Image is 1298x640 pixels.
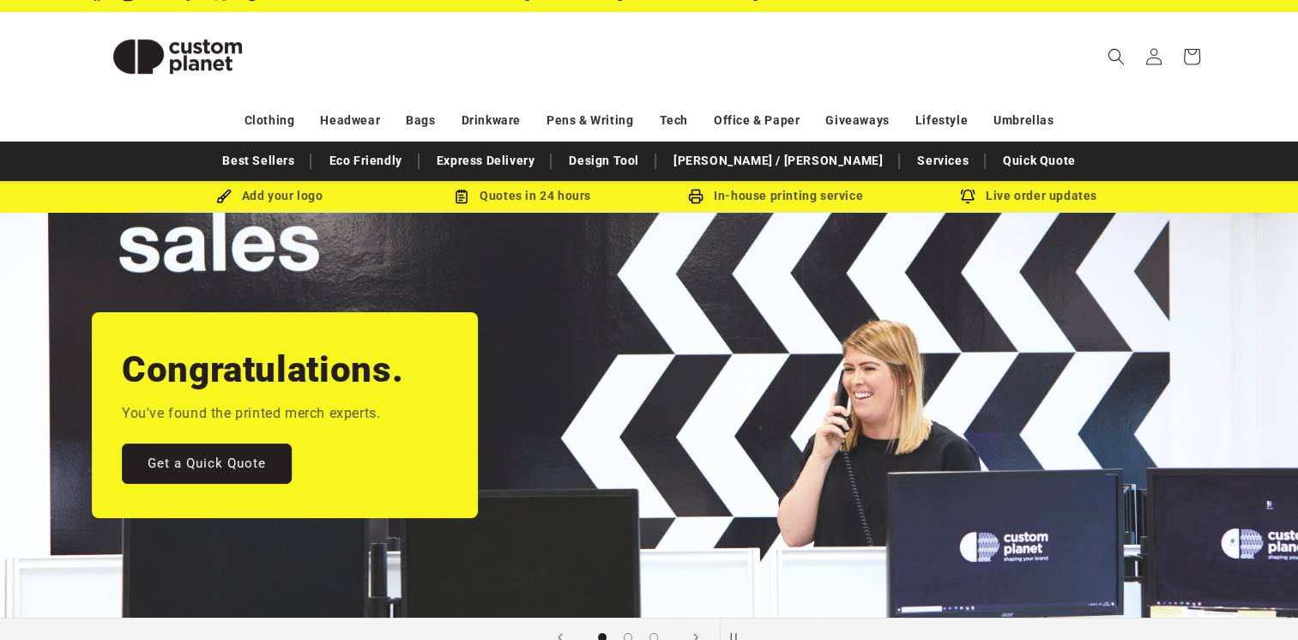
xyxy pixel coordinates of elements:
img: Brush Icon [216,189,232,204]
a: Pens & Writing [546,106,633,136]
a: Quick Quote [994,146,1084,176]
a: Services [909,146,977,176]
div: Add your logo [143,185,396,207]
a: Lifestyle [915,106,968,136]
div: In-house printing service [649,185,903,207]
a: [PERSON_NAME] / [PERSON_NAME] [665,146,891,176]
a: Express Delivery [428,146,544,176]
div: Live order updates [903,185,1156,207]
a: Design Tool [560,146,648,176]
a: Umbrellas [993,106,1053,136]
a: Clothing [245,106,295,136]
a: Giveaways [825,106,889,136]
img: Order updates [960,189,975,204]
img: In-house printing [688,189,703,204]
iframe: Chat Widget [1011,455,1298,640]
a: Get a Quick Quote [122,444,292,484]
a: Eco Friendly [320,146,410,176]
img: Order Updates Icon [454,189,469,204]
a: Tech [659,106,687,136]
p: You've found the printed merch experts. [122,402,380,426]
div: Quotes in 24 hours [396,185,649,207]
a: Bags [406,106,435,136]
a: Drinkware [462,106,521,136]
a: Best Sellers [214,146,303,176]
summary: Search [1097,38,1135,75]
a: Custom Planet [85,11,269,101]
h2: Congratulations. [122,347,403,393]
img: Custom Planet [92,18,263,95]
a: Headwear [320,106,380,136]
a: Office & Paper [714,106,800,136]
